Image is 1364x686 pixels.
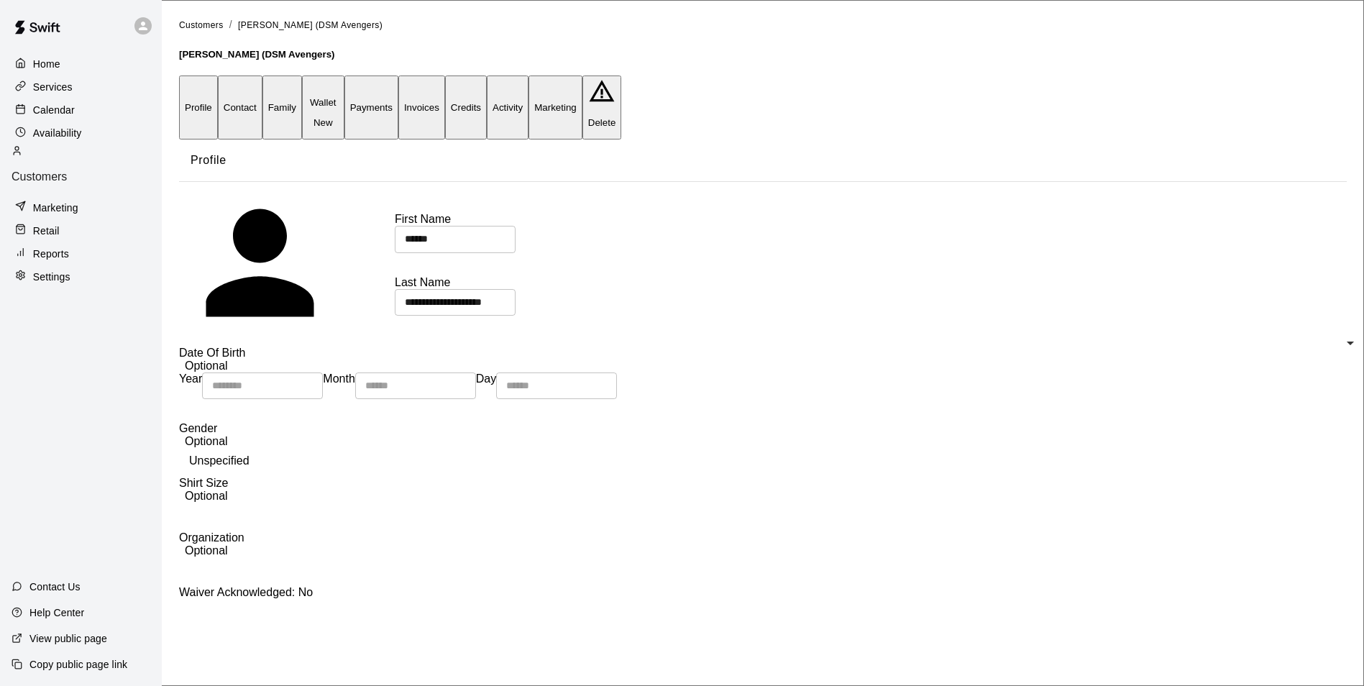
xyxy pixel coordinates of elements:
span: Optional [179,435,234,447]
button: Payments [344,76,398,140]
p: Customers [12,170,150,183]
span: Organization [179,531,244,544]
p: Calendar [33,103,75,117]
span: Optional [179,360,234,372]
a: Calendar [12,99,150,121]
p: Home [33,57,60,71]
span: Day [476,372,496,385]
span: Profile [191,151,1335,170]
span: Waiver Acknowledged: No [179,586,313,598]
p: Services [33,80,73,94]
button: Profile [179,76,218,140]
div: Customers [12,145,150,183]
span: [PERSON_NAME] (DSM Avengers) [238,20,383,30]
button: Family [262,76,302,140]
span: Gender [179,422,217,434]
p: Retail [33,224,60,238]
nav: breadcrumb [179,17,1347,33]
button: Activity [487,76,528,140]
a: Marketing [12,197,150,219]
a: Home [12,53,150,75]
p: Contact Us [29,580,81,594]
a: Customers [12,145,150,195]
span: Optional [179,490,234,502]
span: Optional [179,544,234,557]
span: Last Name [395,276,450,288]
span: Year [179,372,202,385]
a: Availability [12,122,150,144]
span: Customers [179,20,224,30]
button: Credits [445,76,487,140]
button: Marketing [528,76,582,140]
span: First Name [395,213,451,225]
p: Wallet [308,97,339,108]
div: basic tabs example [179,76,1347,140]
p: Delete [588,117,616,128]
span: New [308,117,339,128]
a: Customers [179,19,224,30]
a: Settings [12,266,150,288]
p: Availability [33,126,82,140]
li: / [229,17,232,32]
span: Month [323,372,354,385]
p: Marketing [33,201,78,215]
span: Date Of Birth [179,347,245,359]
a: Services [12,76,150,98]
p: Reports [33,247,69,261]
a: Retail [12,220,150,242]
button: Invoices [398,76,445,140]
h5: [PERSON_NAME] (DSM Avengers) [179,49,1347,60]
button: Contact [218,76,262,140]
p: Copy public page link [29,657,127,672]
a: Reports [12,243,150,265]
p: Help Center [29,605,84,620]
span: Shirt Size [179,477,228,489]
p: Settings [33,270,70,284]
p: View public page [29,631,107,646]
